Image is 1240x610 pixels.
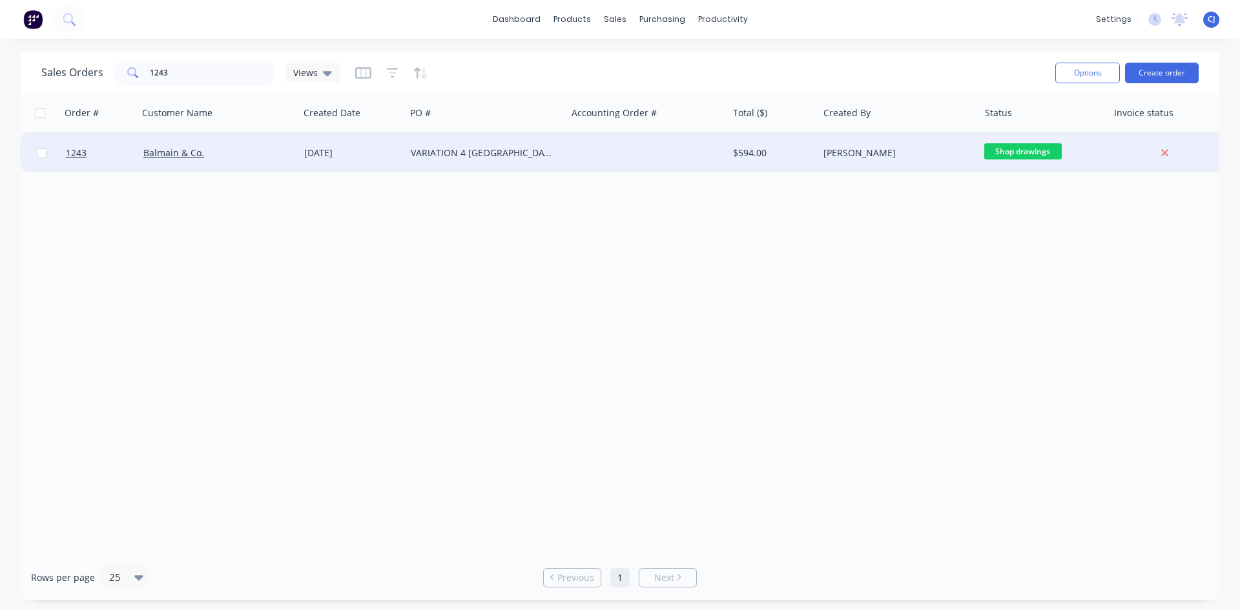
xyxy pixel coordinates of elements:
div: Total ($) [733,107,767,119]
button: Options [1055,63,1120,83]
span: Rows per page [31,571,95,584]
img: Factory [23,10,43,29]
div: sales [597,10,633,29]
div: $594.00 [733,147,809,159]
a: 1243 [66,134,143,172]
span: 1243 [66,147,87,159]
ul: Pagination [538,568,702,587]
div: Created Date [304,107,360,119]
div: Status [985,107,1012,119]
div: Accounting Order # [572,107,657,119]
div: [PERSON_NAME] [823,147,967,159]
div: productivity [692,10,754,29]
div: Created By [823,107,871,119]
a: dashboard [486,10,547,29]
div: PO # [410,107,431,119]
div: [DATE] [304,147,400,159]
div: VARIATION 4 [GEOGRAPHIC_DATA] - Engraved Signs [411,147,554,159]
a: Page 1 is your current page [610,568,630,587]
span: Next [654,571,674,584]
a: Balmain & Co. [143,147,204,159]
div: Order # [65,107,99,119]
div: Invoice status [1114,107,1173,119]
a: Previous page [544,571,601,584]
button: Create order [1125,63,1199,83]
span: CJ [1208,14,1215,25]
input: Search... [150,60,276,86]
div: settings [1090,10,1138,29]
div: Customer Name [142,107,212,119]
a: Next page [639,571,696,584]
span: Previous [557,571,594,584]
h1: Sales Orders [41,66,103,79]
span: Views [293,66,318,79]
div: products [547,10,597,29]
span: Shop drawings [984,143,1062,159]
div: purchasing [633,10,692,29]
